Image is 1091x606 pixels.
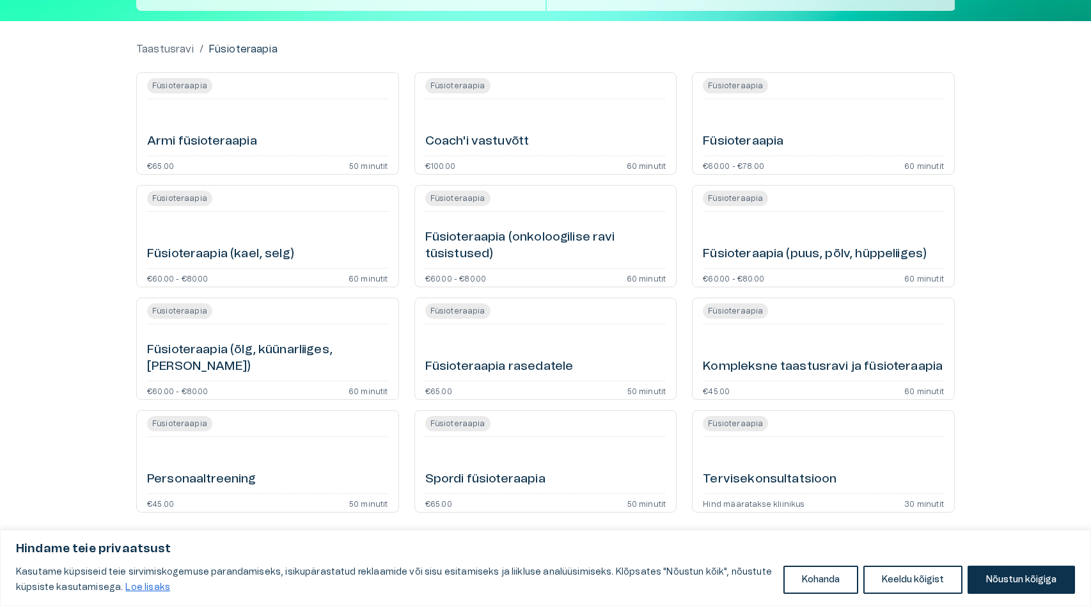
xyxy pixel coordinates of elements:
[425,133,530,150] h6: Coach'i vastuvõtt
[65,10,84,20] span: Help
[425,274,487,282] p: €60.00 - €80.00
[425,358,574,376] h6: Füsioteraapia rasedatele
[425,80,491,92] span: Füsioteraapia
[147,161,174,169] p: €65.00
[425,193,491,204] span: Füsioteraapia
[414,410,677,513] a: Open service booking details
[703,387,730,394] p: €45.00
[703,246,927,263] h6: Füsioteraapia (puus, põlv, hüppeliiges)
[147,471,256,488] h6: Personaaltreening
[425,387,452,394] p: €65.00
[200,42,203,57] p: /
[627,274,666,282] p: 60 minutit
[692,185,955,287] a: Open service booking details
[627,499,666,507] p: 50 minutit
[136,410,399,513] a: Open service booking details
[425,471,545,488] h6: Spordi füsioteraapia
[414,72,677,175] a: Open service booking details
[136,42,194,57] a: Taastusravi
[904,499,944,507] p: 30 minutit
[703,358,943,376] h6: Kompleksne taastusravi ja füsioteraapia
[703,499,805,507] p: Hind määratakse kliinikus
[863,566,962,594] button: Keeldu kõigist
[147,499,174,507] p: €45.00
[783,566,858,594] button: Kohanda
[703,274,764,282] p: €60.00 - €80.00
[136,185,399,287] a: Open service booking details
[147,133,257,150] h6: Armi füsioteraapia
[692,72,955,175] a: Open service booking details
[349,499,388,507] p: 50 minutit
[16,564,774,595] p: Kasutame küpsiseid teie sirvimiskogemuse parandamiseks, isikupärastatud reklaamide või sisu esita...
[968,566,1075,594] button: Nõustun kõigiga
[414,185,677,287] a: Open service booking details
[692,298,955,400] a: Open service booking details
[147,80,212,92] span: Füsioteraapia
[904,274,944,282] p: 60 minutit
[147,418,212,429] span: Füsioteraapia
[703,133,783,150] h6: Füsioteraapia
[425,161,455,169] p: €100.00
[147,246,294,263] h6: Füsioteraapia (kael, selg)
[349,274,388,282] p: 60 minutit
[703,161,764,169] p: €60.00 - €78.00
[703,418,768,429] span: Füsioteraapia
[627,387,666,394] p: 50 minutit
[208,42,278,57] p: Füsioteraapia
[147,387,208,394] p: €60.00 - €80.00
[904,387,944,394] p: 60 minutit
[627,161,666,169] p: 60 minutit
[147,305,212,317] span: Füsioteraapia
[349,387,388,394] p: 60 minutit
[703,305,768,317] span: Füsioteraapia
[414,298,677,400] a: Open service booking details
[425,499,452,507] p: €65.00
[147,193,212,204] span: Füsioteraapia
[703,80,768,92] span: Füsioteraapia
[147,342,388,376] h6: Füsioteraapia (õlg, küünarliiges, [PERSON_NAME])
[349,161,388,169] p: 50 minutit
[425,229,666,263] h6: Füsioteraapia (onkoloogilise ravi tüsistused)
[703,471,836,488] h6: Tervisekonsultatsioon
[125,582,171,593] a: Loe lisaks
[703,193,768,204] span: Füsioteraapia
[147,274,208,282] p: €60.00 - €80.00
[136,298,399,400] a: Open service booking details
[904,161,944,169] p: 60 minutit
[16,541,1075,557] p: Hindame teie privaatsust
[692,410,955,513] a: Open service booking details
[425,418,491,429] span: Füsioteraapia
[425,305,491,317] span: Füsioteraapia
[136,72,399,175] a: Open service booking details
